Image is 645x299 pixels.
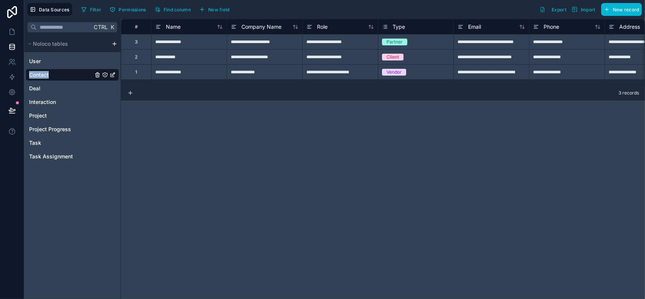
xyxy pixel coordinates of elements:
span: Filter [90,7,102,12]
span: Permissions [119,7,146,12]
span: Find column [164,7,191,12]
a: New record [598,3,642,16]
div: Partner [387,39,403,45]
span: Company Name [241,23,282,31]
button: Filter [78,4,104,15]
button: New record [601,3,642,16]
button: Find column [152,4,193,15]
div: 3 [135,39,138,45]
a: Permissions [107,4,152,15]
div: Client [387,54,399,60]
span: Phone [544,23,559,31]
span: Email [468,23,481,31]
button: New field [196,4,232,15]
span: Import [581,7,596,12]
span: New record [613,7,639,12]
button: Permissions [107,4,148,15]
button: Export [537,3,569,16]
div: 2 [135,54,138,60]
span: Data Sources [39,7,70,12]
span: K [110,25,115,30]
button: Import [569,3,598,16]
button: Data Sources [27,3,72,16]
div: # [127,24,145,29]
div: 1 [135,69,137,75]
span: Type [393,23,405,31]
span: New field [208,7,230,12]
span: Export [552,7,566,12]
span: Name [166,23,181,31]
span: Role [317,23,328,31]
span: Ctrl [93,22,108,32]
div: Vendor [387,69,402,76]
span: 3 records [619,90,639,96]
span: Address [619,23,640,31]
